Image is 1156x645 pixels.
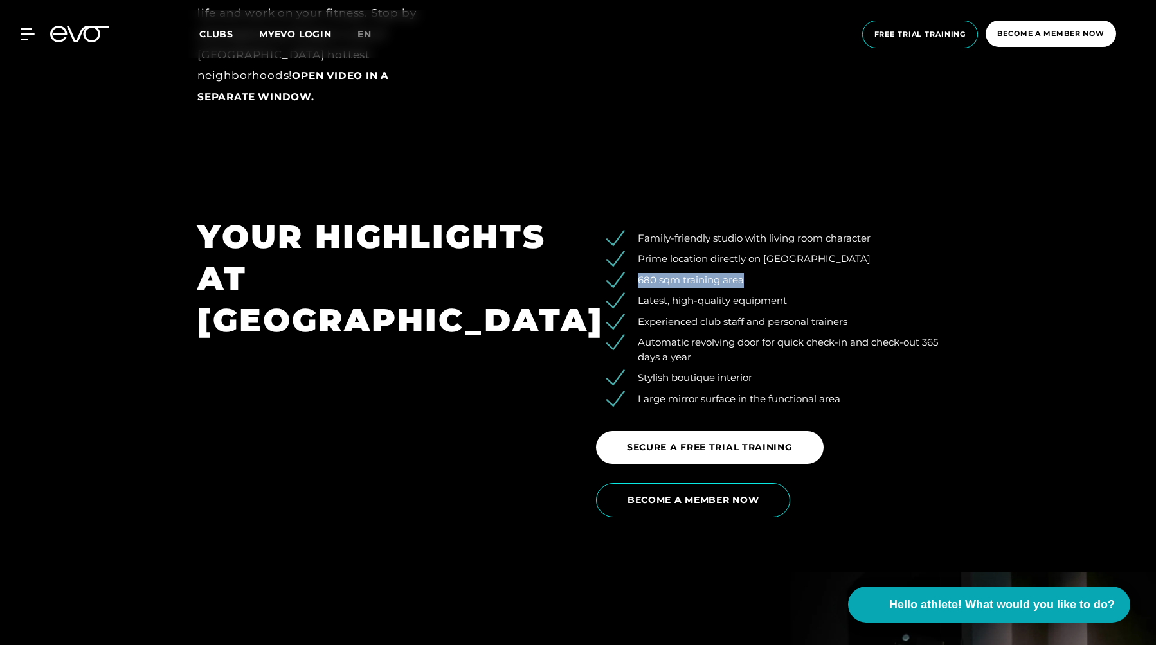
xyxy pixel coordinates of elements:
[858,21,982,48] a: Free trial training
[199,28,259,40] a: Clubs
[638,336,938,363] font: Automatic revolving door for quick check-in and check-out 365 days a year
[638,232,871,244] font: Family-friendly studio with living room character
[596,473,795,527] a: BECOME A MEMBER NOW
[638,294,787,306] font: Latest, high-quality equipment
[638,252,871,265] font: Prime location directly on [GEOGRAPHIC_DATA]
[627,441,793,453] font: SECURE A FREE TRIAL TRAINING
[259,28,332,40] a: MYEVO LOGIN
[638,393,840,405] font: Large mirror surface in the functional area
[982,21,1120,48] a: Become a member now
[638,274,744,286] font: 680 sqm training area
[874,30,966,39] font: Free trial training
[997,29,1105,38] font: Become a member now
[638,371,752,384] font: Stylish boutique interior
[596,421,829,473] a: SECURE A FREE TRIAL TRAINING
[197,217,604,340] font: YOUR HIGHLIGHTS AT [GEOGRAPHIC_DATA]
[848,587,1130,623] button: Hello athlete! What would you like to do?
[197,69,389,102] a: Open video in a separate window.
[357,27,387,42] a: en
[199,28,233,40] font: Clubs
[889,598,1115,611] font: Hello athlete! What would you like to do?
[638,315,847,328] font: Experienced club staff and personal trainers
[628,494,759,506] font: BECOME A MEMBER NOW
[357,28,372,40] font: en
